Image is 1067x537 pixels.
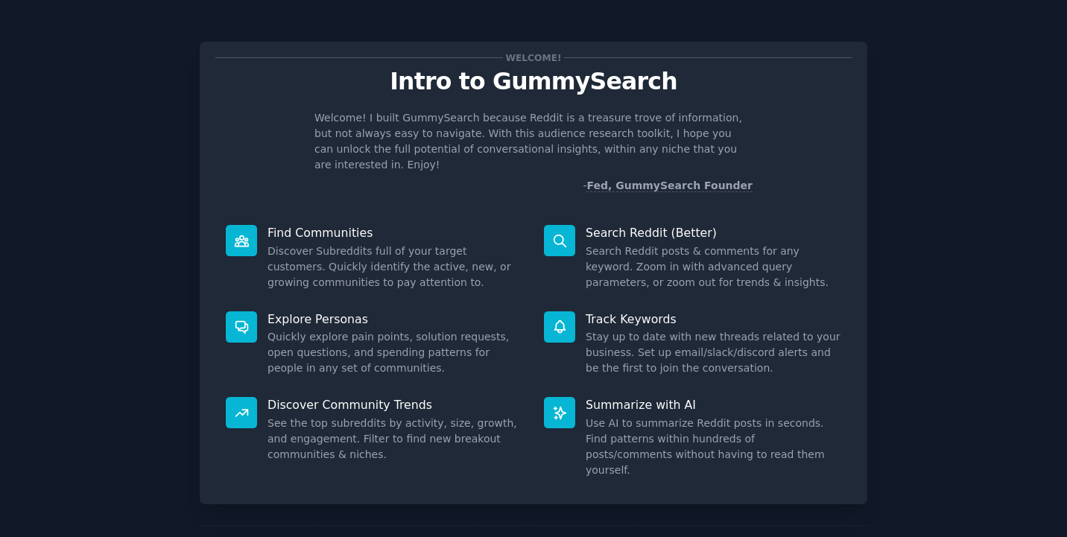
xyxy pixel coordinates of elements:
[267,244,523,290] dd: Discover Subreddits full of your target customers. Quickly identify the active, new, or growing c...
[503,50,564,66] span: Welcome!
[586,225,841,241] p: Search Reddit (Better)
[215,69,852,95] p: Intro to GummySearch
[267,225,523,241] p: Find Communities
[267,416,523,463] dd: See the top subreddits by activity, size, growth, and engagement. Filter to find new breakout com...
[267,397,523,413] p: Discover Community Trends
[586,397,841,413] p: Summarize with AI
[586,311,841,327] p: Track Keywords
[586,179,753,192] a: Fed, GummySearch Founder
[314,110,753,173] p: Welcome! I built GummySearch because Reddit is a treasure trove of information, but not always ea...
[267,329,523,376] dd: Quickly explore pain points, solution requests, open questions, and spending patterns for people ...
[586,244,841,290] dd: Search Reddit posts & comments for any keyword. Zoom in with advanced query parameters, or zoom o...
[586,416,841,478] dd: Use AI to summarize Reddit posts in seconds. Find patterns within hundreds of posts/comments with...
[586,329,841,376] dd: Stay up to date with new threads related to your business. Set up email/slack/discord alerts and ...
[267,311,523,327] p: Explore Personas
[583,178,753,194] div: -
